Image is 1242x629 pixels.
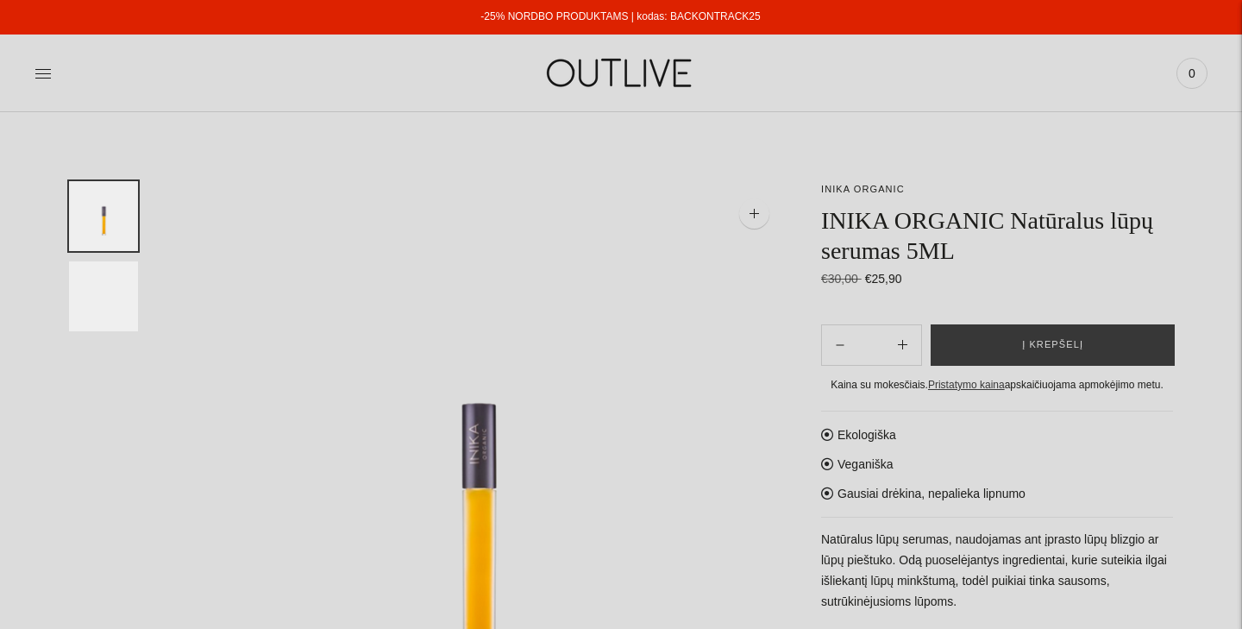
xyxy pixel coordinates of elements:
s: €30,00 [821,272,862,286]
h1: INIKA ORGANIC Natūralus lūpų serumas 5ML [821,205,1173,266]
a: Pristatymo kaina [928,379,1005,391]
a: -25% NORDBO PRODUKTAMS | kodas: BACKONTRACK25 [480,10,760,22]
a: 0 [1176,54,1207,92]
a: INIKA ORGANIC [821,184,905,194]
div: Kaina su mokesčiais. apskaičiuojama apmokėjimo metu. [821,376,1173,394]
input: Product quantity [858,332,884,357]
button: Į krepšelį [931,324,1175,366]
span: Į krepšelį [1022,337,1083,354]
button: Translation missing: en.general.accessibility.image_thumbail [69,261,138,331]
button: Translation missing: en.general.accessibility.image_thumbail [69,181,138,251]
span: 0 [1180,61,1204,85]
button: Subtract product quantity [884,324,921,366]
img: OUTLIVE [513,43,729,103]
span: €25,90 [865,272,902,286]
p: Natūralus lūpų serumas, naudojamas ant įprasto lūpų blizgio ar lūpų pieštuko. Odą puoselėjantys i... [821,530,1173,613]
button: Add product quantity [822,324,858,366]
